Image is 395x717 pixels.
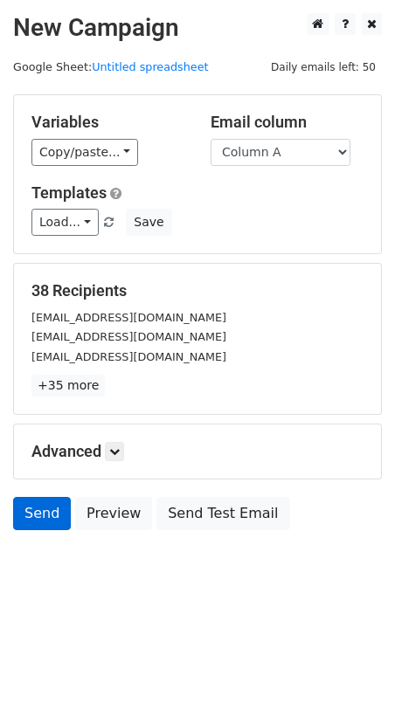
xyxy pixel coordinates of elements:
a: Templates [31,183,107,202]
h5: Advanced [31,442,364,461]
a: Send Test Email [156,497,289,530]
iframe: Chat Widget [308,633,395,717]
h5: 38 Recipients [31,281,364,300]
span: Daily emails left: 50 [265,58,382,77]
a: Untitled spreadsheet [92,60,208,73]
a: Daily emails left: 50 [265,60,382,73]
a: Send [13,497,71,530]
small: Google Sheet: [13,60,209,73]
a: +35 more [31,375,105,396]
h2: New Campaign [13,13,382,43]
a: Copy/paste... [31,139,138,166]
a: Load... [31,209,99,236]
button: Save [126,209,171,236]
small: [EMAIL_ADDRESS][DOMAIN_NAME] [31,311,226,324]
small: [EMAIL_ADDRESS][DOMAIN_NAME] [31,350,226,363]
h5: Variables [31,113,184,132]
small: [EMAIL_ADDRESS][DOMAIN_NAME] [31,330,226,343]
a: Preview [75,497,152,530]
h5: Email column [211,113,364,132]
